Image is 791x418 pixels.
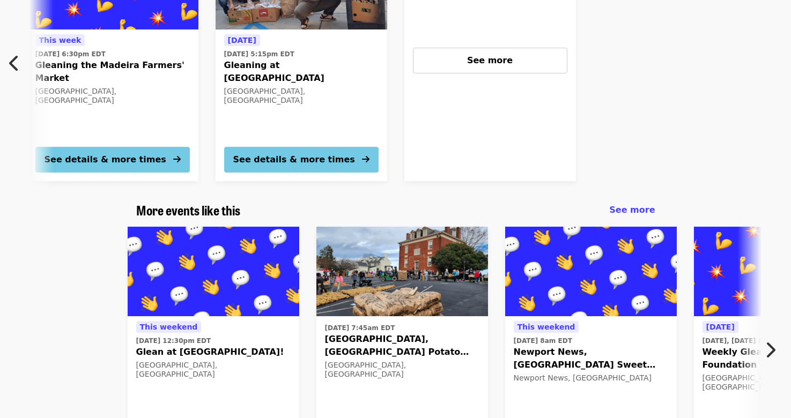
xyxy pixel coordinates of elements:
span: See more [609,205,655,215]
div: Newport News, [GEOGRAPHIC_DATA] [514,374,668,383]
button: Next item [756,335,791,365]
button: See more [413,48,567,73]
span: This week [39,36,82,44]
span: Glean at [GEOGRAPHIC_DATA]! [136,346,291,359]
a: See more [609,204,655,217]
div: [GEOGRAPHIC_DATA], [GEOGRAPHIC_DATA] [136,361,291,379]
time: [DATE] 7:45am EDT [325,323,395,333]
time: [DATE] 6:30pm EDT [35,49,106,59]
span: [DATE] [228,36,256,44]
div: See details & more times [45,153,166,166]
i: chevron-left icon [9,53,20,73]
span: This weekend [140,323,198,331]
div: More events like this [128,203,664,218]
span: Gleaning the Madeira Farmers' Market [35,59,190,85]
i: arrow-right icon [173,154,181,165]
span: See more [467,55,513,65]
span: Gleaning at [GEOGRAPHIC_DATA] [224,59,379,85]
div: [GEOGRAPHIC_DATA], [GEOGRAPHIC_DATA] [325,361,479,379]
i: chevron-right icon [765,340,775,360]
time: [DATE] 8am EDT [514,336,572,346]
span: This weekend [518,323,575,331]
div: [GEOGRAPHIC_DATA], [GEOGRAPHIC_DATA] [224,87,379,105]
time: [DATE] 12:30pm EDT [136,336,211,346]
span: More events like this [136,200,240,219]
time: [DATE], [DATE] 8am EDT [703,336,790,346]
div: See details & more times [233,153,355,166]
img: Glean at Lynchburg Community Market! organized by Society of St. Andrew [128,227,299,317]
img: Newport News, VA Sweet Potato Drop! organized by Society of St. Andrew [505,227,677,317]
img: Farmville, VA Potato Drop! organized by Society of St. Andrew [316,227,488,317]
div: [GEOGRAPHIC_DATA], [GEOGRAPHIC_DATA] [35,87,190,105]
i: arrow-right icon [362,154,369,165]
span: [DATE] [706,323,735,331]
span: [GEOGRAPHIC_DATA], [GEOGRAPHIC_DATA] Potato Drop! [325,333,479,359]
button: See details & more times [35,147,190,173]
span: Newport News, [GEOGRAPHIC_DATA] Sweet Potato Drop! [514,346,668,371]
a: More events like this [136,203,240,218]
button: See details & more times [224,147,379,173]
time: [DATE] 5:15pm EDT [224,49,294,59]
